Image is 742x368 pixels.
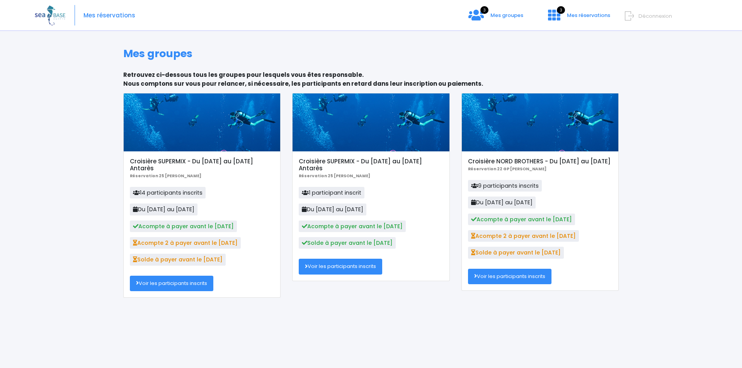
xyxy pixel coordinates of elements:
b: Réservation 25 [PERSON_NAME] [299,173,370,179]
span: Acompte 2 à payer avant le [DATE] [130,237,241,249]
span: Acompte à payer avant le [DATE] [468,214,575,225]
span: Acompte 2 à payer avant le [DATE] [468,230,579,242]
a: 3 Mes groupes [462,14,529,22]
span: Solde à payer avant le [DATE] [130,254,226,265]
span: Du [DATE] au [DATE] [299,204,366,215]
span: 3 [480,6,488,14]
p: Retrouvez ci-dessous tous les groupes pour lesquels vous êtes responsable. Nous comptons sur vous... [123,71,619,88]
h1: Mes groupes [123,47,619,60]
span: Du [DATE] au [DATE] [130,204,197,215]
span: 1 participant inscrit [299,187,364,198]
span: Solde à payer avant le [DATE] [299,237,396,249]
h5: Croisière SUPERMIX - Du [DATE] au [DATE] Antarès [299,158,443,172]
span: 3 [557,6,565,14]
a: Voir les participants inscrits [299,259,382,274]
b: Réservation 22 GP [PERSON_NAME] [468,166,546,172]
span: Solde à payer avant le [DATE] [468,247,564,258]
span: Acompte à payer avant le [DATE] [130,220,237,232]
a: 3 Mes réservations [542,14,615,22]
span: Acompte à payer avant le [DATE] [299,220,406,232]
span: 14 participants inscrits [130,187,206,198]
span: Déconnexion [638,12,672,20]
span: 9 participants inscrits [468,180,542,192]
span: Mes groupes [490,12,523,19]
h5: Croisière NORD BROTHERS - Du [DATE] au [DATE] [468,158,612,165]
a: Voir les participants inscrits [130,276,213,291]
a: Voir les participants inscrits [468,269,551,284]
b: Réservation 25 [PERSON_NAME] [130,173,201,179]
h5: Croisière SUPERMIX - Du [DATE] au [DATE] Antarès [130,158,274,172]
span: Mes réservations [567,12,610,19]
span: Du [DATE] au [DATE] [468,197,536,208]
